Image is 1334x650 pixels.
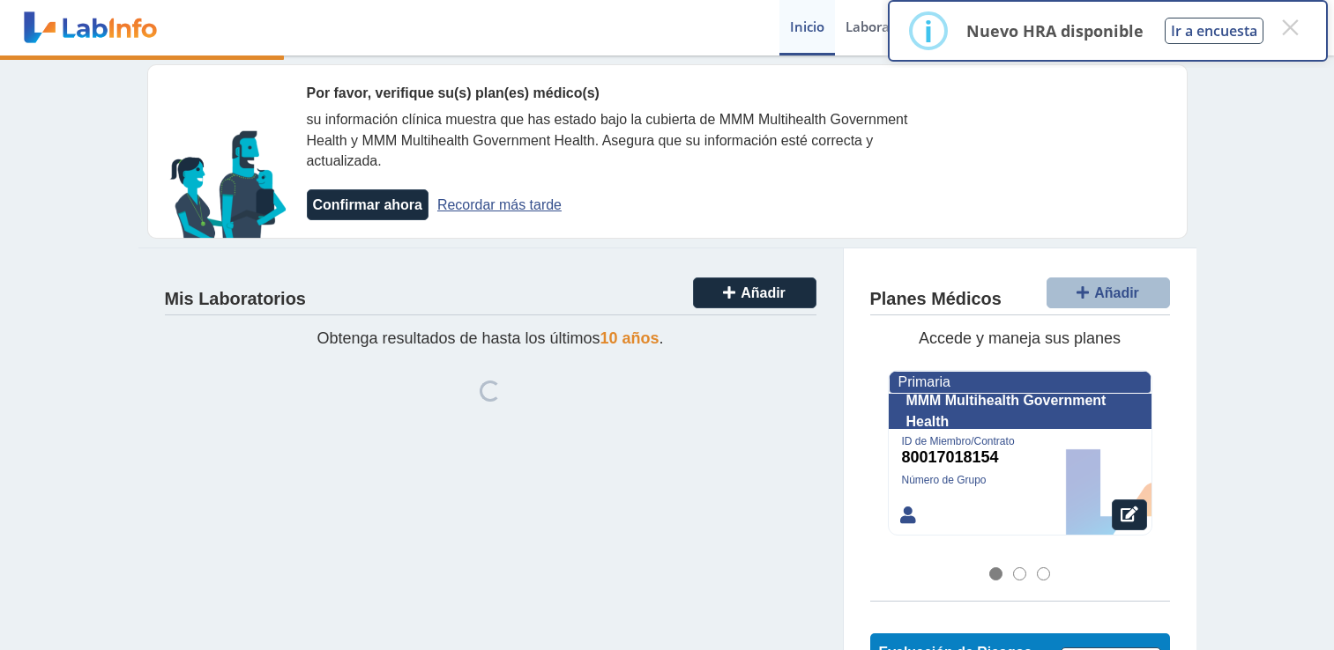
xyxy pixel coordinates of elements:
[898,374,950,389] span: Primaria
[966,20,1144,41] p: Nuevo HRA disponible
[1165,18,1263,44] button: Ir a encuesta
[693,277,816,308] button: Añadir
[1047,277,1170,308] button: Añadir
[741,285,786,300] span: Añadir
[870,289,1002,310] h4: Planes Médicos
[924,15,933,47] div: i
[919,329,1121,347] span: Accede y maneja sus planes
[1274,11,1306,43] button: Close this dialog
[165,289,306,310] h4: Mis Laboratorios
[1094,285,1139,300] span: Añadir
[307,112,908,169] span: su información clínica muestra que has estado bajo la cubierta de MMM Multihealth Government Heal...
[307,189,429,220] button: Confirmar ahora
[600,329,660,347] span: 10 años
[437,197,562,212] a: Recordar más tarde
[307,83,933,104] div: Por favor, verifique su(s) plan(es) médico(s)
[317,329,663,347] span: Obtenga resultados de hasta los últimos .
